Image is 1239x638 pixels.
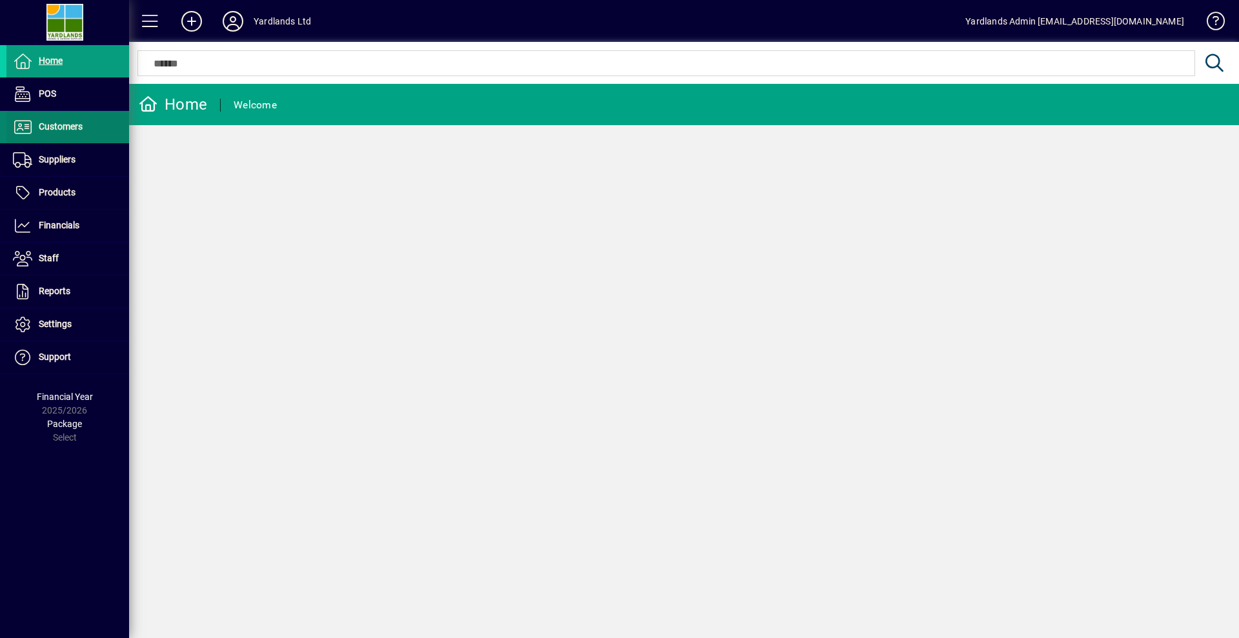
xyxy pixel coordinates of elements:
a: POS [6,78,129,110]
a: Financials [6,210,129,242]
a: Customers [6,111,129,143]
span: Settings [39,319,72,329]
div: Yardlands Ltd [254,11,311,32]
span: Suppliers [39,154,76,164]
span: Products [39,187,76,197]
span: Staff [39,253,59,263]
span: Reports [39,286,70,296]
span: Home [39,55,63,66]
span: Package [47,419,82,429]
a: Suppliers [6,144,129,176]
a: Settings [6,308,129,341]
button: Add [171,10,212,33]
button: Profile [212,10,254,33]
a: Knowledge Base [1197,3,1223,45]
a: Products [6,177,129,209]
span: Financials [39,220,79,230]
a: Staff [6,243,129,275]
span: Customers [39,121,83,132]
div: Yardlands Admin [EMAIL_ADDRESS][DOMAIN_NAME] [965,11,1184,32]
a: Support [6,341,129,374]
a: Reports [6,275,129,308]
span: Support [39,352,71,362]
span: Financial Year [37,392,93,402]
div: Home [139,94,207,115]
span: POS [39,88,56,99]
div: Welcome [234,95,277,115]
